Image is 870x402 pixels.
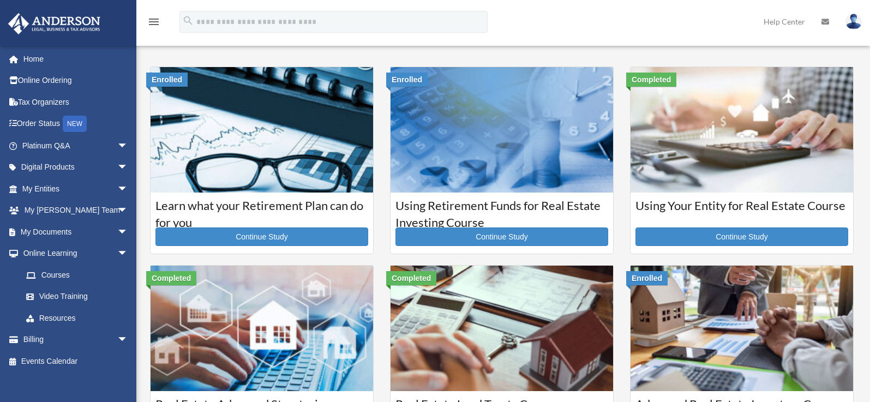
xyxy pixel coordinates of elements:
h3: Using Retirement Funds for Real Estate Investing Course [395,197,608,225]
a: menu [147,19,160,28]
a: Platinum Q&Aarrow_drop_down [8,135,145,157]
a: Resources [15,307,145,329]
span: arrow_drop_down [117,135,139,157]
a: Online Ordering [8,70,145,92]
a: Continue Study [635,227,848,246]
div: Completed [626,73,676,87]
span: arrow_drop_down [117,200,139,222]
a: My Entitiesarrow_drop_down [8,178,145,200]
div: Enrolled [386,73,428,87]
div: Completed [146,271,196,285]
a: Online Learningarrow_drop_down [8,243,145,265]
span: arrow_drop_down [117,243,139,265]
a: Home [8,48,145,70]
a: Video Training [15,286,145,308]
span: arrow_drop_down [117,178,139,200]
a: Courses [15,264,139,286]
a: Tax Organizers [8,91,145,113]
img: Anderson Advisors Platinum Portal [5,13,104,34]
div: Completed [386,271,436,285]
span: arrow_drop_down [117,221,139,243]
i: menu [147,15,160,28]
div: NEW [63,116,87,132]
a: Events Calendar [8,350,145,372]
h3: Learn what your Retirement Plan can do for you [155,197,368,225]
h3: Using Your Entity for Real Estate Course [635,197,848,225]
a: Continue Study [155,227,368,246]
a: Billingarrow_drop_down [8,329,145,351]
img: User Pic [845,14,862,29]
a: Digital Productsarrow_drop_down [8,157,145,178]
span: arrow_drop_down [117,329,139,351]
a: Order StatusNEW [8,113,145,135]
div: Enrolled [146,73,188,87]
span: arrow_drop_down [117,157,139,179]
i: search [182,15,194,27]
a: My Documentsarrow_drop_down [8,221,145,243]
a: My [PERSON_NAME] Teamarrow_drop_down [8,200,145,221]
div: Enrolled [626,271,668,285]
a: Continue Study [395,227,608,246]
